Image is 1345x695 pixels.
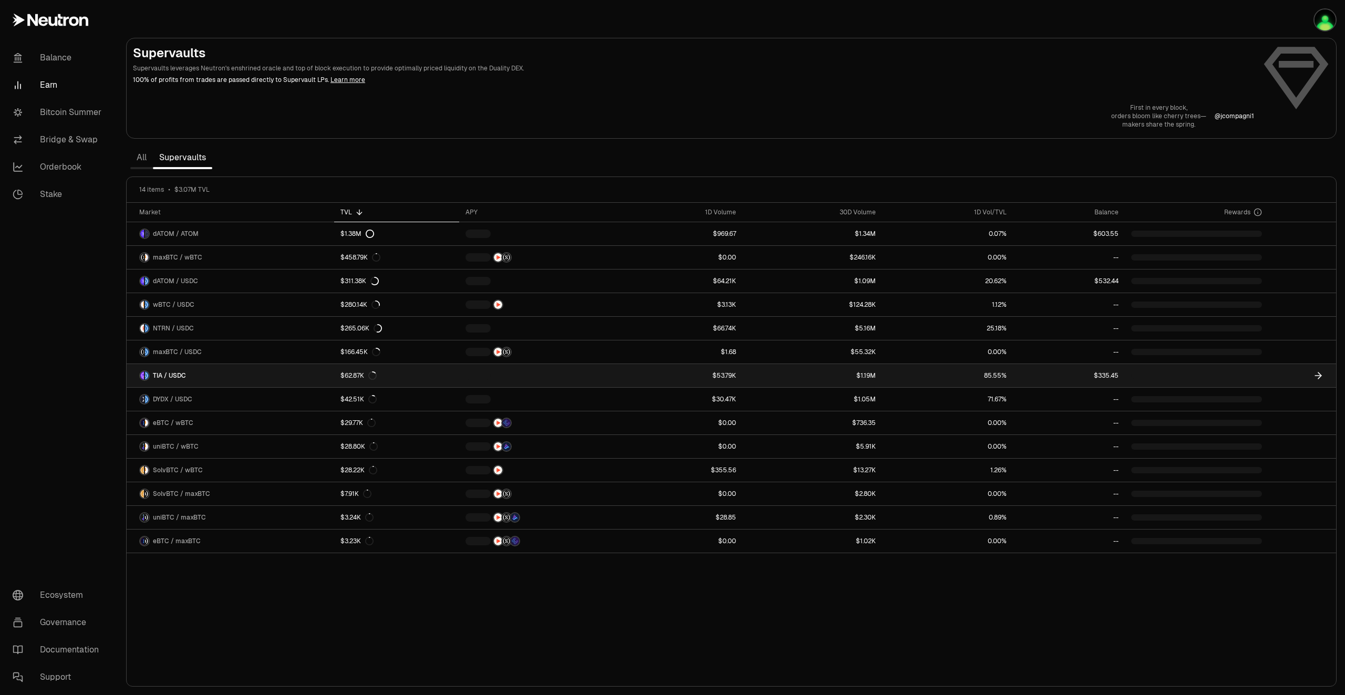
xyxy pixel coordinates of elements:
img: USDC Logo [145,277,149,285]
a: @jcompagni1 [1215,112,1254,120]
a: $7.91K [334,482,459,505]
a: 71.67% [882,388,1013,411]
a: uniBTC LogomaxBTC LogouniBTC / maxBTC [127,506,334,529]
img: SolvBTC Logo [140,466,144,474]
a: $265.06K [334,317,459,340]
div: 1D Volume [621,208,736,216]
a: Support [4,663,113,691]
div: 1D Vol/TVL [888,208,1007,216]
span: TIA / USDC [153,371,186,380]
a: dATOM LogoUSDC LogodATOM / USDC [127,269,334,293]
a: $3.13K [615,293,742,316]
img: NTRN [494,348,502,356]
span: maxBTC / wBTC [153,253,202,262]
a: $0.00 [615,530,742,553]
a: Orderbook [4,153,113,181]
img: NTRN [494,300,502,309]
a: $62.87K [334,364,459,387]
a: $1.38M [334,222,459,245]
img: EtherFi Points [502,419,511,427]
p: First in every block, [1111,103,1206,112]
a: $5.16M [742,317,882,340]
a: $28.85 [615,506,742,529]
img: TIA Logo [140,371,144,380]
img: NTRN [494,537,502,545]
p: makers share the spring. [1111,120,1206,129]
span: DYDX / USDC [153,395,192,403]
div: $458.79K [340,253,380,262]
p: @ jcompagni1 [1215,112,1254,120]
a: $3.23K [334,530,459,553]
a: TIA LogoUSDC LogoTIA / USDC [127,364,334,387]
a: 0.07% [882,222,1013,245]
button: NTRNStructured Points [465,347,608,357]
a: 20.62% [882,269,1013,293]
a: $30.47K [615,388,742,411]
a: Documentation [4,636,113,663]
a: $1.19M [742,364,882,387]
div: $280.14K [340,300,380,309]
div: $166.45K [340,348,380,356]
img: EtherFi Points [511,537,519,545]
img: SolvBTC Logo [140,490,144,498]
button: NTRN [465,465,608,475]
a: NTRNEtherFi Points [459,411,615,434]
a: $66.74K [615,317,742,340]
a: $28.80K [334,435,459,458]
a: 0.00% [882,435,1013,458]
a: -- [1013,293,1125,316]
img: dATOM Logo [140,277,144,285]
img: NTRN Logo [140,324,144,333]
a: $124.28K [742,293,882,316]
span: SolvBTC / maxBTC [153,490,210,498]
a: 0.00% [882,411,1013,434]
img: Structured Points [502,253,511,262]
a: Bridge & Swap [4,126,113,153]
a: $1.05M [742,388,882,411]
img: Structured Points [502,537,511,545]
a: $355.56 [615,459,742,482]
a: NTRN [459,293,615,316]
img: NTRN [494,253,502,262]
img: maxBTC Logo [145,537,149,545]
img: NTRN [494,490,502,498]
div: $7.91K [340,490,371,498]
a: $42.51K [334,388,459,411]
a: 1.26% [882,459,1013,482]
div: 30D Volume [749,208,876,216]
a: $1.09M [742,269,882,293]
button: NTRNEtherFi Points [465,418,608,428]
span: eBTC / wBTC [153,419,193,427]
a: maxBTC LogoUSDC LogomaxBTC / USDC [127,340,334,364]
a: $0.00 [615,482,742,505]
a: $1.68 [615,340,742,364]
img: maxBTC Logo [145,513,149,522]
img: maxBTC Logo [140,348,144,356]
div: $28.22K [340,466,377,474]
a: 0.00% [882,340,1013,364]
a: Bitcoin Summer [4,99,113,126]
button: NTRNStructured PointsEtherFi Points [465,536,608,546]
img: NTRN [494,419,502,427]
a: $969.67 [615,222,742,245]
div: $311.38K [340,277,379,285]
img: DYDX Logo [140,395,144,403]
a: $1.02K [742,530,882,553]
a: All [130,147,153,168]
a: $0.00 [615,435,742,458]
span: NTRN / USDC [153,324,194,333]
img: USDC Logo [145,348,149,356]
img: maxBTC Logo [140,253,144,262]
a: -- [1013,459,1125,482]
a: Earn [4,71,113,99]
a: $55.32K [742,340,882,364]
p: orders bloom like cherry trees— [1111,112,1206,120]
div: $3.24K [340,513,374,522]
a: NTRN LogoUSDC LogoNTRN / USDC [127,317,334,340]
a: $64.21K [615,269,742,293]
a: -- [1013,530,1125,553]
a: uniBTC LogowBTC LogouniBTC / wBTC [127,435,334,458]
a: NTRNStructured Points [459,340,615,364]
p: Supervaults leverages Neutron's enshrined oracle and top of block execution to provide optimally ... [133,64,1254,73]
div: Balance [1019,208,1119,216]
